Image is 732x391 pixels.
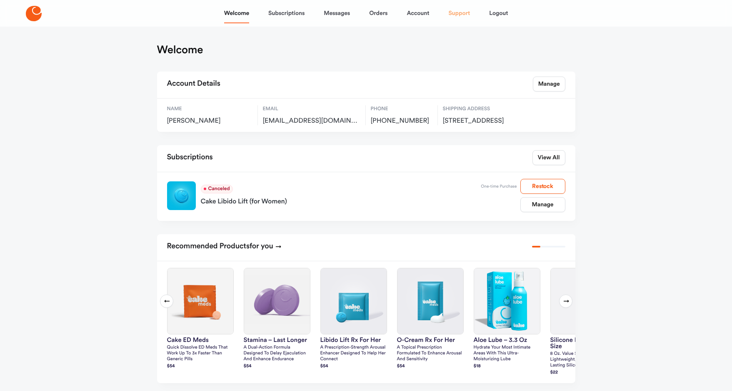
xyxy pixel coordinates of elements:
p: A prescription-strength arousal enhancer designed to help her connect [320,345,387,362]
img: Stamina – Last Longer [244,268,310,334]
a: Libido Lift Rx For HerLibido Lift Rx For HerA prescription-strength arousal enhancer designed to ... [320,268,387,370]
span: for you [250,243,273,250]
a: Cake Libido Lift (for Women) [201,193,481,207]
a: Welcome [224,3,249,23]
p: A dual-action formula designed to delay ejaculation and enhance endurance [244,345,310,362]
a: Account [407,3,429,23]
a: View All [532,150,565,165]
h2: Account Details [167,77,220,92]
a: Subscriptions [268,3,305,23]
span: [PERSON_NAME] [167,117,252,125]
h1: Welcome [157,43,203,57]
a: Manage [533,77,565,92]
img: Libido Lift Rx For Her [321,268,387,334]
img: Cake ED Meds [167,268,233,334]
a: Manage [520,197,565,212]
a: Stamina – Last LongerStamina – Last LongerA dual-action formula designed to delay ejaculation and... [244,268,310,370]
a: Logout [489,3,508,23]
h3: Aloe Lube – 3.3 oz [474,337,540,343]
p: 8 oz. Value size ultra lightweight, extremely long-lasting silicone formula [550,351,617,369]
p: A topical prescription formulated to enhance arousal and sensitivity [397,345,464,362]
strong: $ 22 [550,370,558,375]
img: Aloe Lube – 3.3 oz [474,268,540,334]
button: Restock [520,179,565,194]
h3: Stamina – Last Longer [244,337,310,343]
span: Phone [371,105,432,113]
a: Cake ED MedsCake ED MedsQuick dissolve ED Meds that work up to 3x faster than generic pills$54 [167,268,234,370]
strong: $ 54 [167,364,175,369]
a: Messages [324,3,350,23]
span: [PHONE_NUMBER] [371,117,432,125]
img: silicone lube – value size [551,268,617,334]
a: O-Cream Rx for HerO-Cream Rx for HerA topical prescription formulated to enhance arousal and sens... [397,268,464,370]
p: Quick dissolve ED Meds that work up to 3x faster than generic pills [167,345,234,362]
strong: $ 54 [320,364,328,369]
strong: $ 54 [397,364,405,369]
strong: $ 54 [244,364,252,369]
a: Aloe Lube – 3.3 ozAloe Lube – 3.3 ozHydrate your most intimate areas with this ultra-moisturizing... [474,268,540,370]
h3: O-Cream Rx for Her [397,337,464,343]
h2: Recommended Products [167,239,282,254]
h3: silicone lube – value size [550,337,617,349]
p: Hydrate your most intimate areas with this ultra-moisturizing lube [474,345,540,362]
span: Shipping Address [443,105,532,113]
span: Name [167,105,252,113]
div: One-time Purchase [481,182,517,191]
a: Support [448,3,470,23]
a: Orders [369,3,387,23]
strong: $ 18 [474,364,481,369]
a: silicone lube – value sizesilicone lube – value size8 oz. Value size ultra lightweight, extremely... [550,268,617,376]
span: mil.marias@gmail.com [263,117,360,125]
h3: Libido Lift Rx For Her [320,337,387,343]
span: 4426 12 ST, Unit 1, Riverside, US, 92501 [443,117,532,125]
span: Canceled [201,185,233,193]
h3: Cake ED Meds [167,337,234,343]
img: Libido Lift Rx [167,181,196,210]
h2: Subscriptions [167,150,213,165]
span: Email [263,105,360,113]
img: O-Cream Rx for Her [397,268,463,334]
